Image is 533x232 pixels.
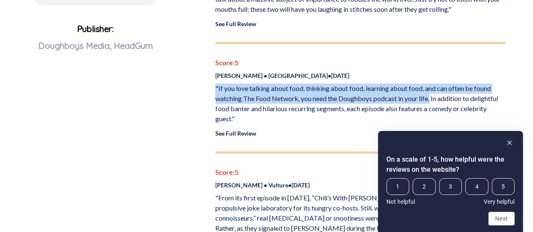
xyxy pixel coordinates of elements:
[215,58,506,68] p: Score: 5
[7,21,185,81] p: Publisher:
[465,178,488,195] span: 4
[439,178,462,195] span: 3
[386,155,514,175] h2: On a scale of 1-5, how helpful were the reviews on the website? Select an option from 1 to 5, wit...
[504,138,514,148] button: Hide survey
[386,178,514,205] div: On a scale of 1-5, how helpful were the reviews on the website? Select an option from 1 to 5, wit...
[215,83,506,124] p: "If you love talking about food, thinking about food, learning about food, and can often be found...
[484,198,514,205] span: Very helpful
[386,198,415,205] span: Not helpful
[38,40,153,51] span: Doughboys Media, HeadGum
[215,71,506,80] p: [PERSON_NAME] • [GEOGRAPHIC_DATA] • [DATE]
[412,178,435,195] span: 2
[215,181,506,189] p: [PERSON_NAME] • Vulture • [DATE]
[215,167,506,177] p: Score: 5
[492,178,514,195] span: 5
[488,212,514,225] button: Next question
[386,178,409,195] span: 1
[215,130,256,137] a: See Full Review
[215,20,256,27] a: See Full Review
[386,138,514,225] div: On a scale of 1-5, how helpful were the reviews on the website? Select an option from 1 to 5, wit...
